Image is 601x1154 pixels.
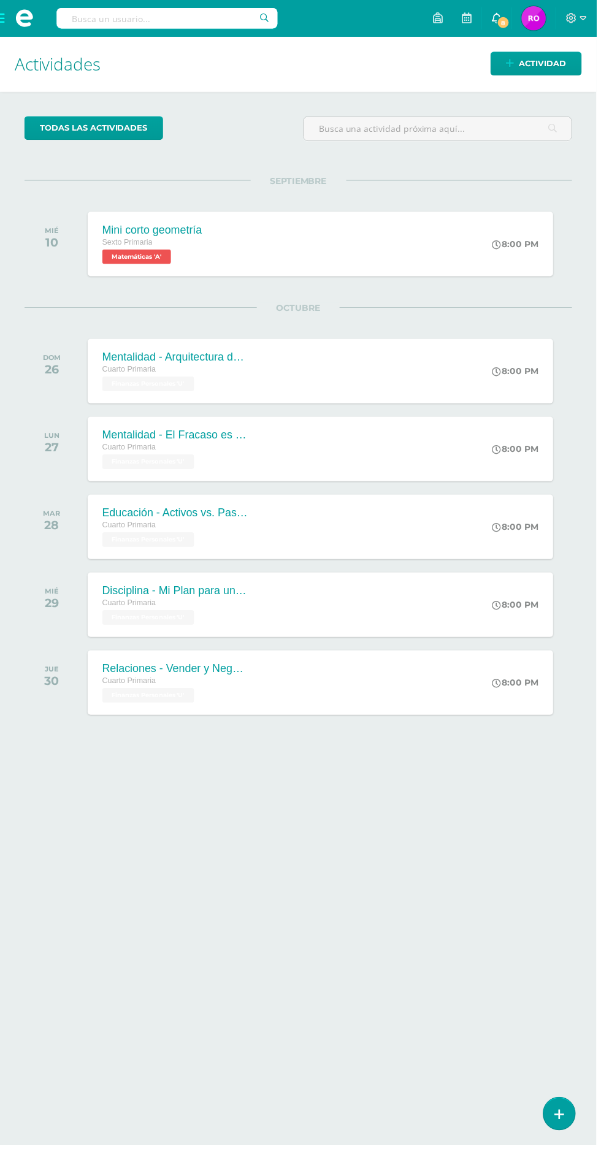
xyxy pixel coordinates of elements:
div: 26 [44,365,61,380]
a: todas las Actividades [25,117,164,141]
input: Busca un usuario... [57,8,280,29]
span: Cuarto Primaria [103,446,157,455]
div: 8:00 PM [496,240,543,251]
span: Finanzas Personales 'U' [103,615,196,630]
div: Mentalidad - Arquitectura de Mi Destino [103,354,250,367]
a: Actividad [494,52,586,76]
div: 8:00 PM [496,369,543,380]
h1: Actividades [15,37,586,93]
span: Cuarto Primaria [103,368,157,376]
span: Actividad [523,53,570,75]
span: OCTUBRE [259,305,342,316]
div: MAR [44,513,61,522]
div: Relaciones - Vender y Negociar [103,668,250,681]
div: Mentalidad - El Fracaso es mi Maestro [103,432,250,445]
div: 28 [44,522,61,537]
span: SEPTIEMBRE [253,177,349,188]
div: 8:00 PM [496,447,543,458]
span: Cuarto Primaria [103,525,157,533]
div: JUE [45,670,59,679]
div: LUN [45,435,60,443]
span: Finanzas Personales 'U' [103,694,196,708]
div: DOM [44,356,61,365]
div: 8:00 PM [496,525,543,537]
div: Mini corto geometría [103,226,204,239]
span: 8 [500,16,514,29]
div: MIÉ [45,228,59,237]
div: 8:00 PM [496,604,543,615]
span: Finanzas Personales 'U' [103,537,196,551]
input: Busca una actividad próxima aquí... [306,118,576,142]
div: 10 [45,237,59,251]
span: Matemáticas 'A' [103,251,172,266]
div: MIÉ [45,592,59,600]
span: Finanzas Personales 'U' [103,380,196,394]
span: Finanzas Personales 'U' [103,458,196,473]
div: 29 [45,600,59,615]
span: Sexto Primaria [103,240,154,248]
div: Educación - Activos vs. Pasivos: El Juego [103,511,250,524]
div: 30 [45,679,59,694]
div: Disciplina - Mi Plan para una Meta [103,589,250,602]
div: 8:00 PM [496,682,543,694]
div: 27 [45,443,60,458]
span: Cuarto Primaria [103,682,157,690]
span: Cuarto Primaria [103,603,157,612]
img: 69aea7f7bca40ee42ad02f231494c703.png [526,6,550,31]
